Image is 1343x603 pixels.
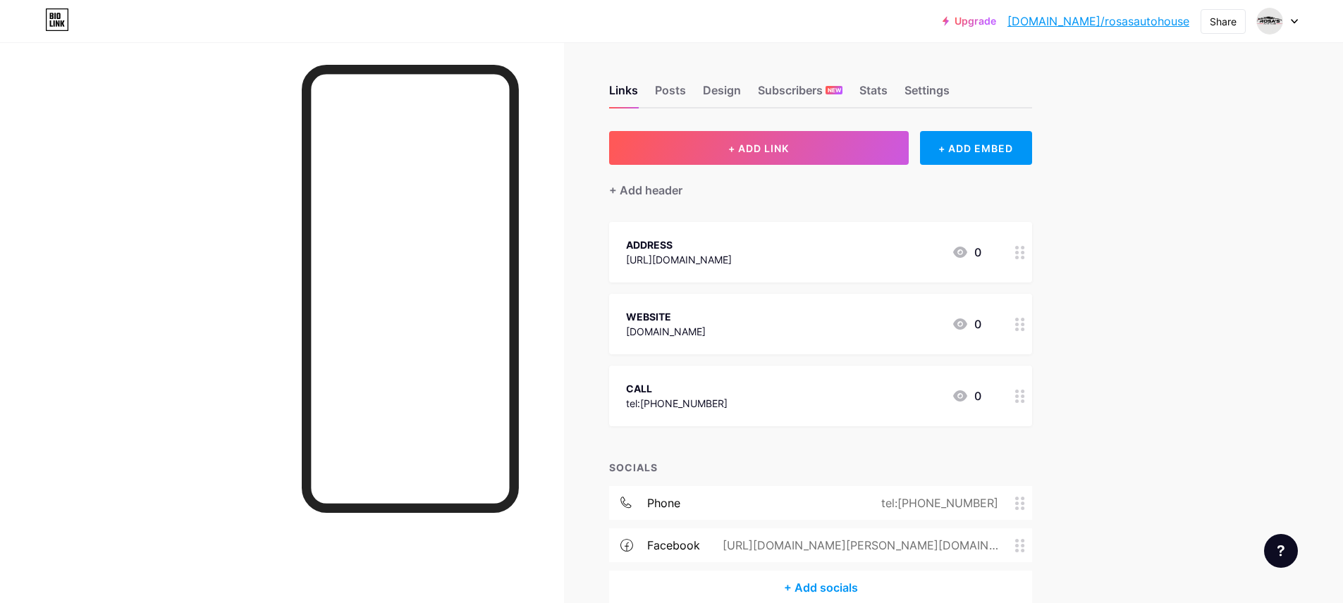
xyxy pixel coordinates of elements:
[626,324,706,339] div: [DOMAIN_NAME]
[703,82,741,107] div: Design
[952,387,981,404] div: 0
[859,82,888,107] div: Stats
[626,237,732,252] div: ADDRESS
[859,495,1015,511] div: tel:[PHONE_NUMBER]
[952,316,981,332] div: 0
[952,244,981,261] div: 0
[626,396,728,411] div: tel:[PHONE_NUMBER]
[1256,8,1283,35] img: Roberto Rosa
[609,460,1032,475] div: SOCIALS
[1007,13,1189,30] a: [DOMAIN_NAME]/rosasautohouse
[609,131,909,165] button: + ADD LINK
[626,309,706,324] div: WEBSITE
[700,537,1015,554] div: [URL][DOMAIN_NAME][PERSON_NAME][DOMAIN_NAME]
[647,537,700,554] div: facebook
[609,182,682,199] div: + Add header
[828,86,841,94] span: NEW
[1210,14,1237,29] div: Share
[904,82,950,107] div: Settings
[647,495,680,511] div: phone
[609,82,638,107] div: Links
[943,15,996,27] a: Upgrade
[920,131,1032,165] div: + ADD EMBED
[655,82,686,107] div: Posts
[728,142,789,154] span: + ADD LINK
[758,82,842,107] div: Subscribers
[626,252,732,267] div: [URL][DOMAIN_NAME]
[626,381,728,396] div: CALL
